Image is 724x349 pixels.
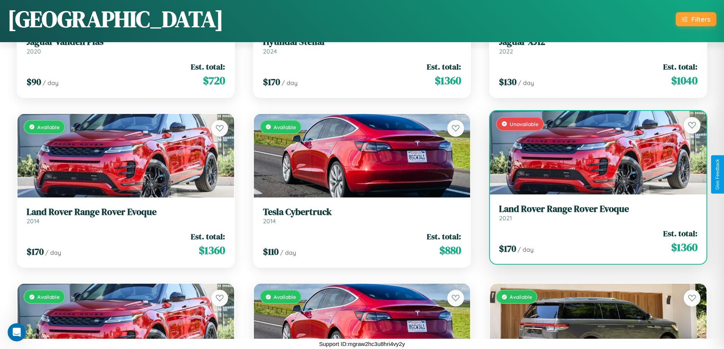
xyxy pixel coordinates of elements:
span: 2014 [27,217,40,225]
div: Filters [691,15,710,23]
span: Available [274,124,296,130]
span: / day [518,246,534,253]
span: Est. total: [663,61,697,72]
span: 2020 [27,47,41,55]
p: Support ID: mgraw2hc3u8hri4vy2y [319,339,405,349]
span: 2022 [499,47,513,55]
div: Give Feedback [715,159,720,190]
span: 2024 [263,47,277,55]
span: $ 170 [263,76,280,88]
a: Tesla Cybertruck2014 [263,207,461,225]
a: Land Rover Range Rover Evoque2014 [27,207,225,225]
span: 2014 [263,217,276,225]
a: Land Rover Range Rover Evoque2021 [499,204,697,222]
span: Est. total: [191,61,225,72]
span: Available [274,294,296,300]
span: $ 720 [203,73,225,88]
span: Est. total: [427,61,461,72]
h1: [GEOGRAPHIC_DATA] [8,3,223,35]
span: / day [280,249,296,256]
span: $ 130 [499,76,516,88]
span: $ 1360 [671,240,697,255]
span: Available [37,124,60,130]
h3: Tesla Cybertruck [263,207,461,218]
a: Jaguar Vanden Plas2020 [27,36,225,55]
h3: Jaguar Vanden Plas [27,36,225,47]
span: / day [518,79,534,87]
span: Available [510,294,532,300]
span: $ 1040 [671,73,697,88]
span: $ 110 [263,245,279,258]
span: / day [43,79,59,87]
span: Est. total: [663,228,697,239]
iframe: Intercom live chat [8,323,26,341]
span: $ 1360 [199,243,225,258]
span: $ 1360 [435,73,461,88]
span: Unavailable [510,121,539,127]
span: $ 880 [439,243,461,258]
a: Hyundai Stellar2024 [263,36,461,55]
h3: Jaguar XJ12 [499,36,697,47]
h3: Hyundai Stellar [263,36,461,47]
span: $ 90 [27,76,41,88]
span: Est. total: [427,231,461,242]
span: / day [282,79,298,87]
span: $ 170 [499,242,516,255]
span: Available [37,294,60,300]
span: Est. total: [191,231,225,242]
span: / day [45,249,61,256]
h3: Land Rover Range Rover Evoque [27,207,225,218]
span: $ 170 [27,245,44,258]
button: Filters [676,12,716,26]
a: Jaguar XJ122022 [499,36,697,55]
span: 2021 [499,214,512,222]
h3: Land Rover Range Rover Evoque [499,204,697,215]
